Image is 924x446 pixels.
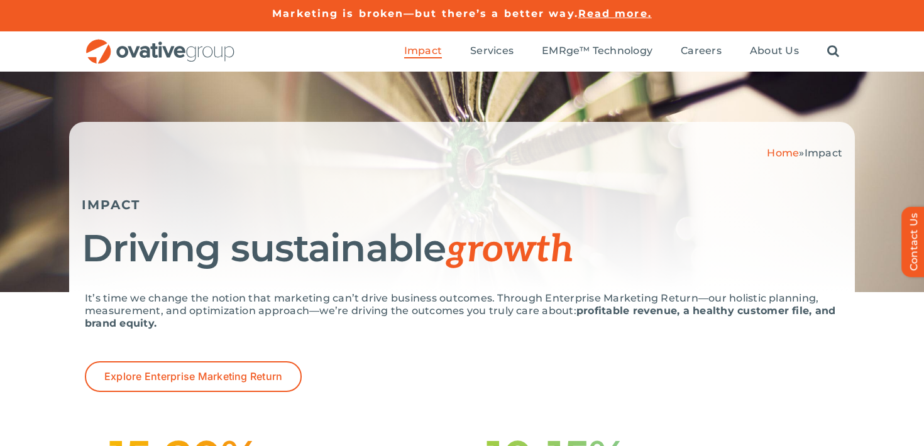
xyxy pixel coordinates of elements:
[767,147,799,159] a: Home
[470,45,514,57] span: Services
[542,45,652,57] span: EMRge™ Technology
[85,292,839,330] p: It’s time we change the notion that marketing can’t drive business outcomes. Through Enterprise M...
[750,45,799,57] span: About Us
[85,38,236,50] a: OG_Full_horizontal_RGB
[805,147,842,159] span: Impact
[827,45,839,58] a: Search
[767,147,842,159] span: »
[470,45,514,58] a: Services
[681,45,722,58] a: Careers
[542,45,652,58] a: EMRge™ Technology
[681,45,722,57] span: Careers
[82,197,842,212] h5: IMPACT
[750,45,799,58] a: About Us
[272,8,578,19] a: Marketing is broken—but there’s a better way.
[404,45,442,58] a: Impact
[446,227,574,273] span: growth
[104,371,282,383] span: Explore Enterprise Marketing Return
[578,8,652,19] a: Read more.
[85,361,302,392] a: Explore Enterprise Marketing Return
[82,228,842,270] h1: Driving sustainable
[404,45,442,57] span: Impact
[404,31,839,72] nav: Menu
[85,305,835,329] strong: profitable revenue, a healthy customer file, and brand equity.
